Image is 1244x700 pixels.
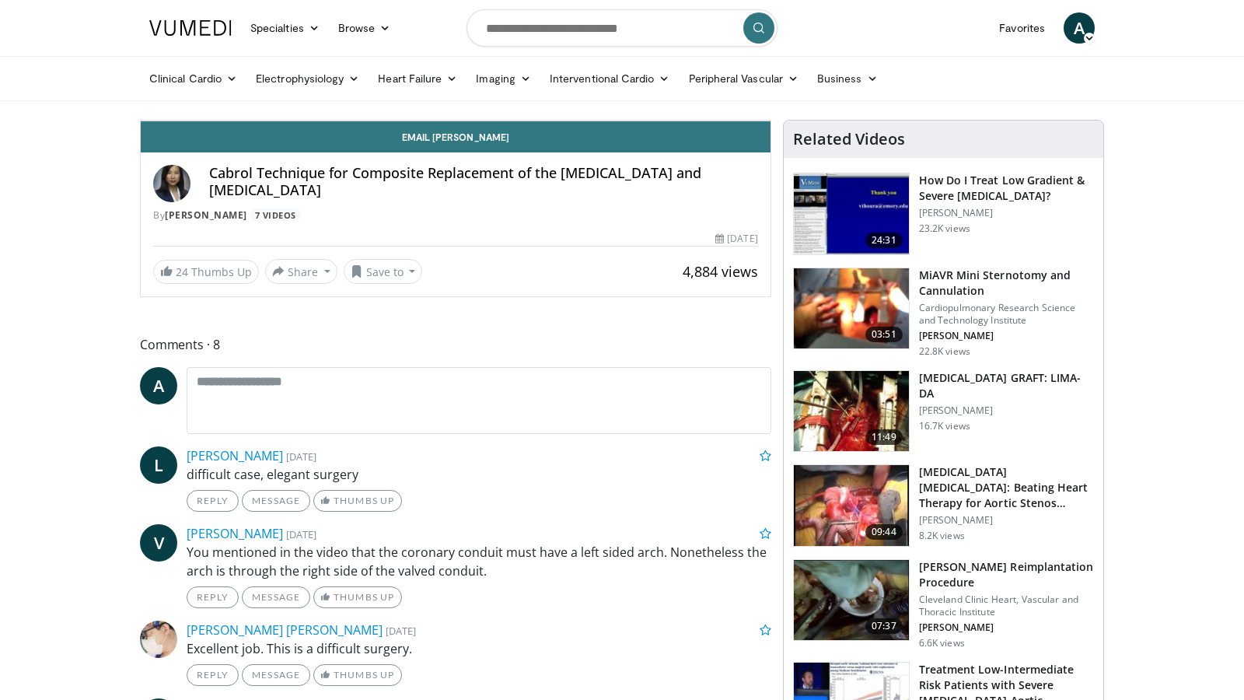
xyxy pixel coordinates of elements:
a: 24:31 How Do I Treat Low Gradient & Severe [MEDICAL_DATA]? [PERSON_NAME] 23.2K views [793,173,1094,255]
button: Share [265,259,337,284]
small: [DATE] [286,527,316,541]
a: 09:44 [MEDICAL_DATA] [MEDICAL_DATA]: Beating Heart Therapy for Aortic Stenos… [PERSON_NAME] 8.2K ... [793,464,1094,547]
p: [PERSON_NAME] [919,621,1094,634]
a: Specialties [241,12,329,44]
img: Avatar [153,165,190,202]
img: de14b145-3190-47e3-9ee4-2c8297d280f7.150x105_q85_crop-smart_upscale.jpg [794,268,909,349]
a: Electrophysiology [246,63,369,94]
p: 16.7K views [919,420,970,432]
a: Email [PERSON_NAME] [141,121,771,152]
p: You mentioned in the video that the coronary conduit must have a left sided arch. Nonetheless the... [187,543,771,580]
a: A [1064,12,1095,44]
a: Thumbs Up [313,586,401,608]
a: [PERSON_NAME] [187,447,283,464]
span: Comments 8 [140,334,771,355]
h3: How Do I Treat Low Gradient & Severe [MEDICAL_DATA]? [919,173,1094,204]
a: 07:37 [PERSON_NAME] Reimplantation Procedure Cleveland Clinic Heart, Vascular and Thoracic Instit... [793,559,1094,649]
a: 11:49 [MEDICAL_DATA] GRAFT: LIMA-DA [PERSON_NAME] 16.7K views [793,370,1094,453]
a: Thumbs Up [313,664,401,686]
img: Avatar [140,621,177,658]
a: Heart Failure [369,63,466,94]
a: Peripheral Vascular [680,63,808,94]
h3: [PERSON_NAME] Reimplantation Procedure [919,559,1094,590]
a: Reply [187,586,239,608]
a: Message [242,664,310,686]
span: 09:44 [865,524,903,540]
span: 11:49 [865,429,903,445]
small: [DATE] [386,624,416,638]
a: A [140,367,177,404]
a: Business [808,63,887,94]
img: tyLS_krZ8-0sGT9n4xMDoxOjB1O8AjAz.150x105_q85_crop-smart_upscale.jpg [794,173,909,254]
img: 56195716-083d-4b69-80a2-8ad9e280a22f.150x105_q85_crop-smart_upscale.jpg [794,465,909,546]
a: 7 Videos [250,208,301,222]
a: Message [242,586,310,608]
span: 03:51 [865,327,903,342]
a: Reply [187,490,239,512]
span: 07:37 [865,618,903,634]
a: V [140,524,177,562]
span: 24 [176,264,188,279]
h3: [MEDICAL_DATA] GRAFT: LIMA-DA [919,370,1094,401]
p: 6.6K views [919,637,965,649]
h3: [MEDICAL_DATA] [MEDICAL_DATA]: Beating Heart Therapy for Aortic Stenos… [919,464,1094,511]
a: [PERSON_NAME] [187,525,283,542]
div: [DATE] [715,232,757,246]
a: Favorites [990,12,1054,44]
a: L [140,446,177,484]
a: [PERSON_NAME] [PERSON_NAME] [187,621,383,639]
p: [PERSON_NAME] [919,207,1094,219]
img: feAgcbrvkPN5ynqH4xMDoxOjA4MTsiGN.150x105_q85_crop-smart_upscale.jpg [794,371,909,452]
a: Interventional Cardio [540,63,680,94]
span: 24:31 [865,233,903,248]
a: 24 Thumbs Up [153,260,259,284]
p: 8.2K views [919,530,965,542]
small: [DATE] [286,450,316,464]
input: Search topics, interventions [466,9,777,47]
h4: Related Videos [793,130,905,149]
a: Message [242,490,310,512]
a: 03:51 MiAVR Mini Sternotomy and Cannulation Cardiopulmonary Research Science and Technology Insti... [793,268,1094,358]
a: Clinical Cardio [140,63,246,94]
a: Browse [329,12,400,44]
img: VuMedi Logo [149,20,232,36]
a: Thumbs Up [313,490,401,512]
h4: Cabrol Technique for Composite Replacement of the [MEDICAL_DATA] and [MEDICAL_DATA] [209,165,758,198]
p: Cardiopulmonary Research Science and Technology Institute [919,302,1094,327]
h3: MiAVR Mini Sternotomy and Cannulation [919,268,1094,299]
p: difficult case, elegant surgery [187,465,771,484]
p: Cleveland Clinic Heart, Vascular and Thoracic Institute [919,593,1094,618]
img: fylOjp5pkC-GA4Zn4xMDoxOmdtO40mAx.150x105_q85_crop-smart_upscale.jpg [794,560,909,641]
p: 23.2K views [919,222,970,235]
a: Reply [187,664,239,686]
div: By [153,208,758,222]
a: Imaging [466,63,540,94]
button: Save to [344,259,423,284]
p: Excellent job. This is a difficult surgery. [187,639,771,658]
p: [PERSON_NAME] [919,404,1094,417]
p: [PERSON_NAME] [919,514,1094,527]
a: [PERSON_NAME] [165,208,247,222]
p: [PERSON_NAME] [919,330,1094,342]
p: 22.8K views [919,345,970,358]
span: 4,884 views [683,262,758,281]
